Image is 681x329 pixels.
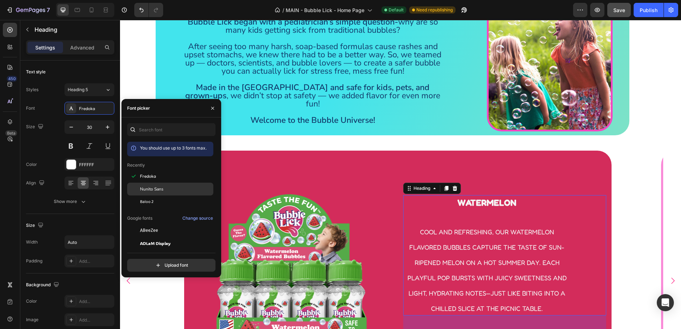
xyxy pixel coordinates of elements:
[35,25,111,34] p: Heading
[134,3,163,17] div: Undo/Redo
[35,44,55,51] p: Settings
[127,215,152,221] p: Google fonts
[3,3,53,17] button: 7
[130,95,255,106] strong: Welcome to the Bubble Universe!
[416,7,453,13] span: Need republishing
[607,3,631,17] button: Save
[79,105,113,112] div: Fredoka
[140,199,154,205] span: Baloo 2
[127,162,145,168] p: Recently
[26,280,61,290] div: Background
[634,3,664,17] button: Publish
[127,123,215,136] input: Search font
[26,195,114,208] button: Show more
[127,105,150,111] div: Font picker
[640,6,657,14] div: Publish
[657,294,674,311] div: Open Intercom Messenger
[140,227,158,234] span: ABeeZee
[62,63,324,88] p: , we didn’t stop at safety — we added flavor for even more fun!
[140,173,156,179] span: Fredoka
[140,186,163,192] span: Nunito Sans
[182,214,213,223] button: Change source
[70,44,94,51] p: Advanced
[26,258,42,264] div: Padding
[68,87,88,93] span: Heading 5
[120,20,681,329] iframe: Design area
[26,122,45,132] div: Size
[26,317,38,323] div: Image
[140,145,207,151] span: You should use up to 3 fonts max.
[282,6,284,14] span: /
[7,76,17,82] div: 450
[546,254,560,268] button: Carousel Next Arrow
[140,240,171,246] span: ADLaM Display
[79,258,113,265] div: Add...
[79,317,113,323] div: Add...
[79,162,113,168] div: FFFFFF
[26,221,45,230] div: Size
[26,178,46,188] div: Align
[26,298,37,304] div: Color
[47,6,50,14] p: 7
[62,22,324,55] p: After seeing too many harsh, soap-based formulas cause rashes and upset stomachs, we knew there h...
[292,165,312,172] div: Heading
[287,208,447,292] span: cool and refreshing, our watermelon flavored bubbles capture the taste of sun-ripened melon on a ...
[65,62,310,81] strong: Made in the [GEOGRAPHIC_DATA] and safe for kids, pets, and grown-ups
[64,83,114,96] button: Heading 5
[389,7,404,13] span: Default
[79,298,113,305] div: Add...
[65,236,114,249] input: Auto
[54,198,87,205] div: Show more
[613,7,625,13] span: Save
[286,6,364,14] span: MAIN - Bubble Lick - Home Page
[26,239,38,245] div: Width
[26,87,38,93] div: Styles
[5,130,17,136] div: Beta
[26,69,46,75] div: Text style
[127,259,215,272] button: Upload font
[26,105,35,111] div: Font
[26,161,37,168] div: Color
[337,177,396,188] strong: Watermelon
[1,254,15,268] button: Carousel Back Arrow
[182,215,213,221] div: Change source
[155,262,188,269] div: Upload font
